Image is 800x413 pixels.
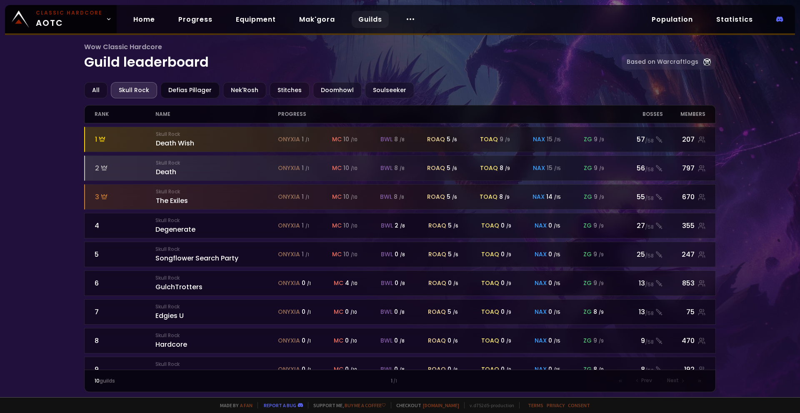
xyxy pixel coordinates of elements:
[247,377,552,385] div: 1
[95,377,247,385] div: guilds
[663,163,706,173] div: 797
[594,193,604,201] div: 9
[381,250,393,259] span: bwl
[395,221,405,230] div: 2
[594,135,604,144] div: 9
[302,336,311,345] div: 0
[343,164,357,173] div: 10
[334,279,343,288] span: mc
[391,402,459,408] span: Checkout
[155,105,277,123] div: name
[593,308,604,316] div: 8
[645,281,654,288] small: / 58
[532,193,545,201] span: nax
[501,365,511,374] div: 0
[428,279,446,288] span: roaq
[535,221,547,230] span: nax
[308,402,386,408] span: Support me,
[710,11,760,28] a: Statistics
[229,11,282,28] a: Equipment
[481,308,499,316] span: toaq
[156,130,278,138] small: Skull Rock
[583,308,592,316] span: zg
[95,249,156,260] div: 5
[84,299,716,325] a: 7Skull RockEdgies Uonyxia 0 /1mc 0 /10bwl 0 /8roaq 5 /6toaq 0 /9nax 0 /15zg 8 /913/5875
[305,252,309,258] small: / 1
[394,164,405,173] div: 8
[645,166,654,173] small: / 58
[155,217,277,235] div: Degenerate
[351,194,357,200] small: / 10
[505,165,510,172] small: / 9
[264,402,296,408] a: Report a bug
[554,338,560,344] small: / 15
[663,134,706,145] div: 207
[663,307,706,317] div: 75
[95,377,100,384] span: 10
[393,378,397,385] small: / 1
[501,279,511,288] div: 0
[395,279,405,288] div: 0
[400,165,405,172] small: / 8
[599,165,604,172] small: / 9
[599,280,604,287] small: / 9
[352,11,389,28] a: Guilds
[351,223,357,229] small: / 10
[380,164,392,173] span: bwl
[614,220,662,231] div: 27
[481,336,499,345] span: toaq
[568,402,590,408] a: Consent
[427,164,445,173] span: roaq
[554,194,561,200] small: / 15
[506,252,511,258] small: / 9
[240,402,252,408] a: a fan
[95,105,156,123] div: rank
[350,309,357,315] small: / 10
[480,193,497,201] span: toaq
[156,188,278,195] small: Skull Rock
[548,250,560,259] div: 0
[547,402,565,408] a: Privacy
[365,82,414,98] div: Soulseeker
[453,223,458,229] small: / 6
[645,338,654,346] small: / 58
[95,134,156,145] div: 1
[334,336,343,345] span: mc
[614,364,662,375] div: 8
[614,105,662,123] div: Bosses
[584,193,592,201] span: zg
[84,42,622,52] span: Wow Classic Hardcore
[599,367,604,373] small: / 9
[645,252,654,260] small: / 58
[501,221,511,230] div: 0
[481,365,499,374] span: toaq
[535,279,547,288] span: nax
[645,310,654,317] small: / 58
[332,221,342,230] span: mc
[84,213,716,238] a: 4Skull RockDegenerateonyxia 1 /1mc 10 /10bwl 2 /8roaq 5 /6toaq 0 /9nax 0 /15zg 9 /927/58355
[36,9,102,17] small: Classic Hardcore
[400,309,405,315] small: / 8
[278,308,300,316] span: onyxia
[427,193,445,201] span: roaq
[554,252,560,258] small: / 15
[332,135,342,144] span: mc
[95,335,156,346] div: 8
[535,308,547,316] span: nax
[448,221,458,230] div: 5
[452,194,457,200] small: / 6
[345,279,357,288] div: 4
[480,164,498,173] span: toaq
[111,82,157,98] div: Skull Rock
[343,250,357,259] div: 10
[506,309,511,315] small: / 9
[614,278,662,288] div: 13
[599,137,604,143] small: / 9
[345,365,357,374] div: 0
[394,365,405,374] div: 0
[501,336,511,345] div: 0
[172,11,219,28] a: Progress
[501,308,511,316] div: 0
[593,221,604,230] div: 9
[400,367,405,373] small: / 8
